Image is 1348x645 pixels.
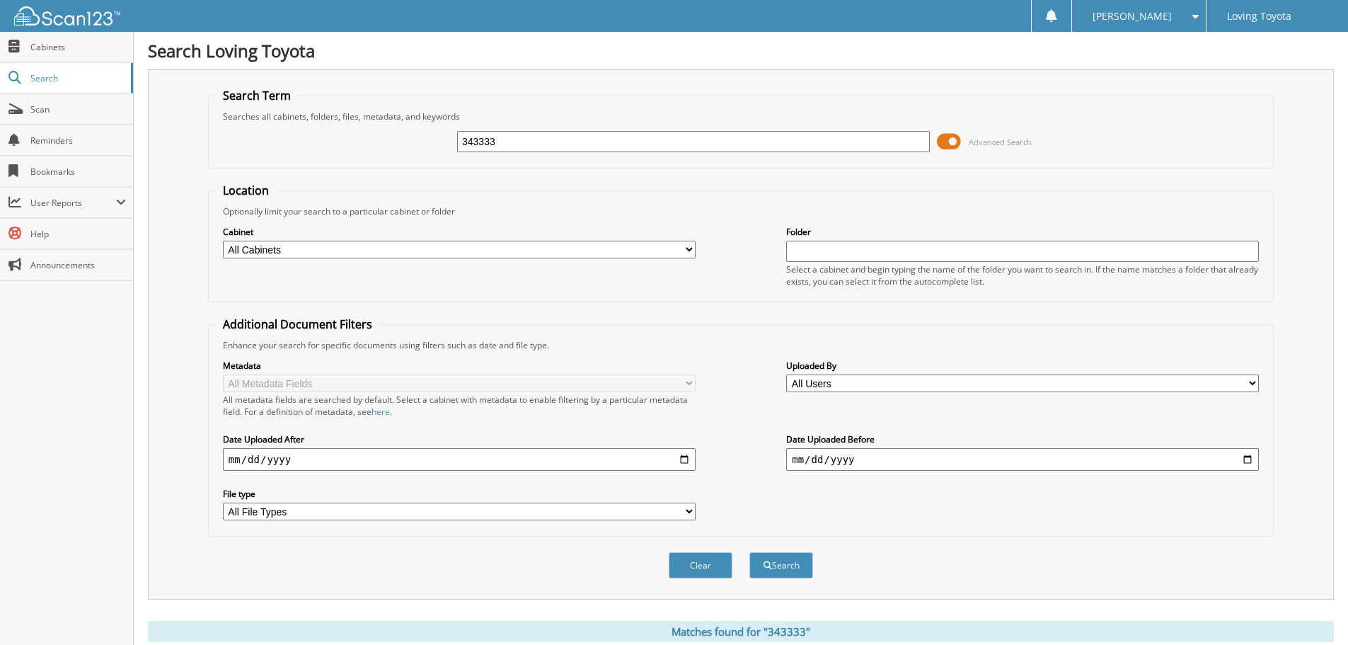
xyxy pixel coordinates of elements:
[216,316,379,332] legend: Additional Document Filters
[14,6,120,25] img: scan123-logo-white.svg
[786,263,1259,287] div: Select a cabinet and begin typing the name of the folder you want to search in. If the name match...
[216,339,1266,351] div: Enhance your search for specific documents using filters such as date and file type.
[148,621,1334,642] div: Matches found for "343333"
[786,433,1259,445] label: Date Uploaded Before
[1227,12,1291,21] span: Loving Toyota
[30,135,126,147] span: Reminders
[30,166,126,178] span: Bookmarks
[30,197,116,209] span: User Reports
[969,137,1032,147] span: Advanced Search
[223,226,696,238] label: Cabinet
[216,205,1266,217] div: Optionally limit your search to a particular cabinet or folder
[223,433,696,445] label: Date Uploaded After
[223,360,696,372] label: Metadata
[30,103,126,115] span: Scan
[749,552,813,578] button: Search
[669,552,732,578] button: Clear
[223,448,696,471] input: start
[786,226,1259,238] label: Folder
[371,406,390,418] a: here
[30,41,126,53] span: Cabinets
[786,448,1259,471] input: end
[30,259,126,271] span: Announcements
[216,88,298,103] legend: Search Term
[786,360,1259,372] label: Uploaded By
[223,488,696,500] label: File type
[30,228,126,240] span: Help
[1093,12,1172,21] span: [PERSON_NAME]
[216,110,1266,122] div: Searches all cabinets, folders, files, metadata, and keywords
[148,39,1334,62] h1: Search Loving Toyota
[223,394,696,418] div: All metadata fields are searched by default. Select a cabinet with metadata to enable filtering b...
[30,72,124,84] span: Search
[216,183,276,198] legend: Location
